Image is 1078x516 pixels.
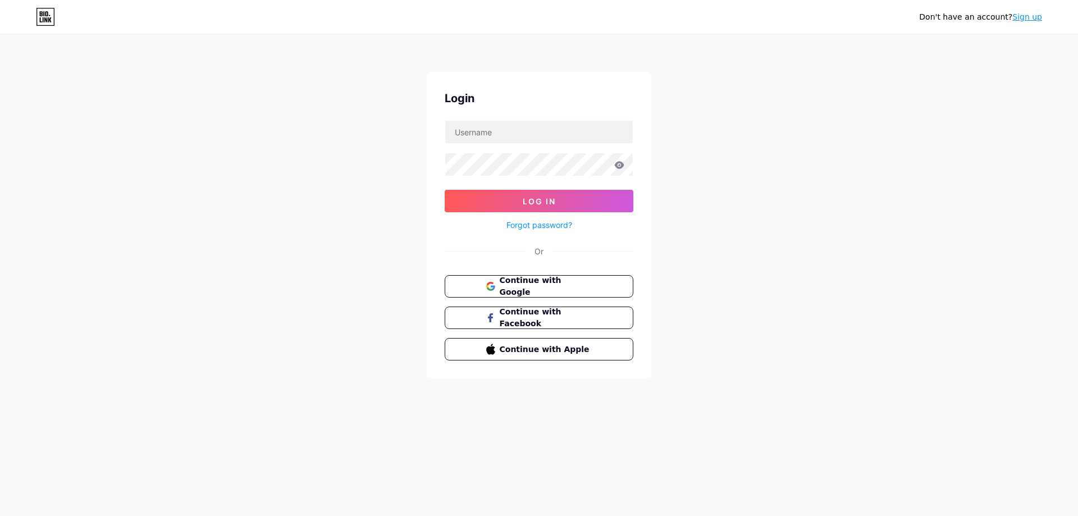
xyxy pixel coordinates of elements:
[523,197,556,206] span: Log In
[445,190,633,212] button: Log In
[445,275,633,298] button: Continue with Google
[500,275,592,298] span: Continue with Google
[445,121,633,143] input: Username
[445,90,633,107] div: Login
[500,344,592,355] span: Continue with Apple
[445,338,633,360] button: Continue with Apple
[919,11,1042,23] div: Don't have an account?
[506,219,572,231] a: Forgot password?
[445,307,633,329] button: Continue with Facebook
[500,306,592,330] span: Continue with Facebook
[535,245,543,257] div: Or
[1012,12,1042,21] a: Sign up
